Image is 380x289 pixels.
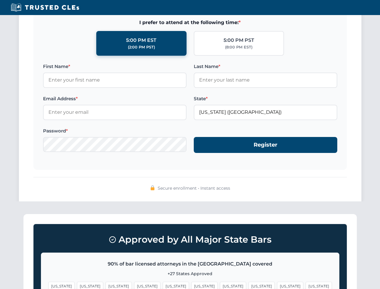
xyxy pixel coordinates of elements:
[224,36,254,44] div: 5:00 PM PST
[194,63,337,70] label: Last Name
[43,19,337,26] span: I prefer to attend at the following time:
[48,260,332,268] p: 90% of bar licensed attorneys in the [GEOGRAPHIC_DATA] covered
[43,127,187,135] label: Password
[43,95,187,102] label: Email Address
[43,105,187,120] input: Enter your email
[126,36,156,44] div: 5:00 PM EST
[41,232,339,248] h3: Approved by All Major State Bars
[194,137,337,153] button: Register
[194,105,337,120] input: Florida (FL)
[9,3,81,12] img: Trusted CLEs
[43,63,187,70] label: First Name
[225,44,252,50] div: (8:00 PM EST)
[48,270,332,277] p: +27 States Approved
[194,95,337,102] label: State
[158,185,230,191] span: Secure enrollment • Instant access
[194,73,337,88] input: Enter your last name
[150,185,155,190] img: 🔒
[128,44,155,50] div: (2:00 PM PST)
[43,73,187,88] input: Enter your first name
